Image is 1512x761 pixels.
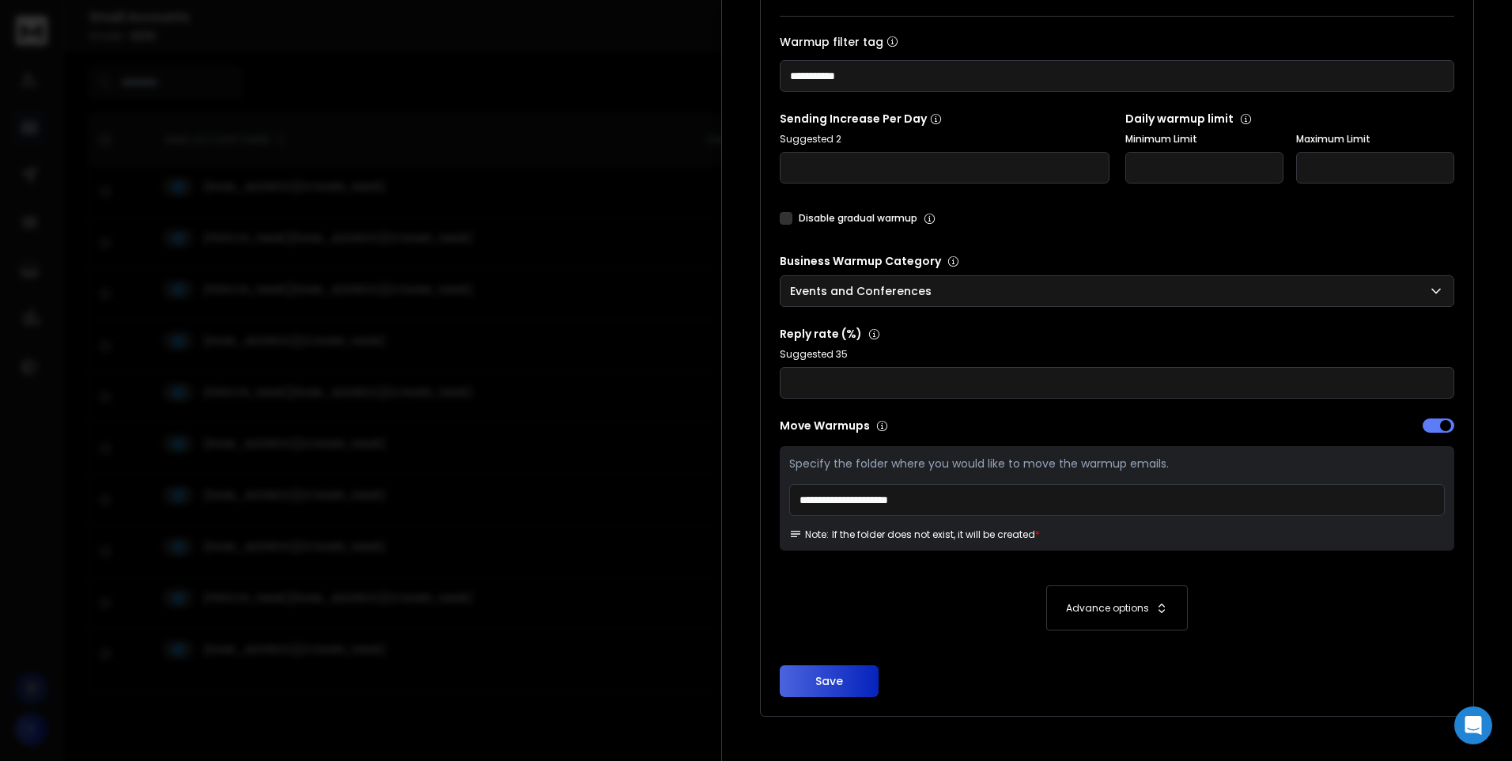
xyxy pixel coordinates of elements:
[1296,133,1454,146] label: Maximum Limit
[799,212,917,225] label: Disable gradual warmup
[780,111,1109,127] p: Sending Increase Per Day
[780,36,1454,47] label: Warmup filter tag
[780,326,1454,342] p: Reply rate (%)
[790,283,938,299] p: Events and Conferences
[1125,133,1283,146] label: Minimum Limit
[789,456,1445,471] p: Specify the folder where you would like to move the warmup emails.
[1125,111,1455,127] p: Daily warmup limit
[796,585,1438,630] button: Advance options
[780,348,1454,361] p: Suggested 35
[780,133,1109,146] p: Suggested 2
[832,528,1035,541] p: If the folder does not exist, it will be created
[1454,706,1492,744] div: Open Intercom Messenger
[780,253,1454,269] p: Business Warmup Category
[780,665,879,697] button: Save
[780,418,1113,434] p: Move Warmups
[789,528,829,541] span: Note:
[1066,602,1149,615] p: Advance options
